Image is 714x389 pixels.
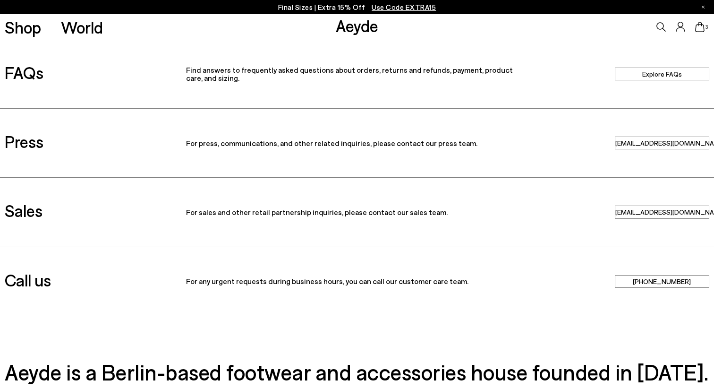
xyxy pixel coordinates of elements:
[695,22,705,32] a: 3
[705,25,709,30] span: 3
[278,1,436,13] p: Final Sizes | Extra 15% Off
[61,19,103,35] a: World
[372,3,436,11] span: Navigate to /collections/ss25-final-sizes
[5,19,41,35] a: Shop
[336,16,378,35] a: Aeyde
[186,277,528,285] p: For any urgent requests during business hours, you can call our customer care team.
[615,68,709,80] a: Explore FAQs
[5,359,709,385] h3: Aeyde is a Berlin-based footwear and accessories house founded in [DATE].
[615,275,709,288] a: +49 123456789
[186,66,528,82] p: Find answers to frequently asked questions about orders, returns and refunds, payment, product ca...
[615,137,709,149] a: press@aeyde.com
[186,208,528,216] p: For sales and other retail partnership inquiries, please contact our sales team.
[186,139,528,147] p: For press, communications, and other related inquiries, please contact our press team.
[615,206,709,218] a: sales@aeyde.com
